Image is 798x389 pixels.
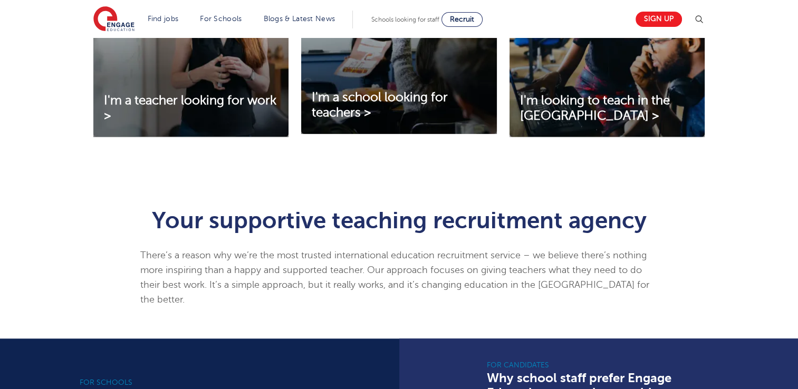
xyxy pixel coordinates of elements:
span: I'm looking to teach in the [GEOGRAPHIC_DATA] > [520,93,670,123]
a: I'm looking to teach in the [GEOGRAPHIC_DATA] > [509,93,705,124]
a: I'm a teacher looking for work > [93,93,289,124]
span: Recruit [450,15,474,23]
h6: For schools [80,377,311,388]
span: I'm a school looking for teachers > [312,90,448,120]
a: Find jobs [148,15,179,23]
a: For Schools [200,15,242,23]
span: Schools looking for staff [371,16,439,23]
a: I'm a school looking for teachers > [301,90,496,121]
a: Sign up [636,12,682,27]
a: Blogs & Latest News [264,15,335,23]
a: Recruit [441,12,483,27]
span: I'm a teacher looking for work > [104,93,276,123]
span: There’s a reason why we’re the most trusted international education recruitment service – we beli... [140,250,649,305]
h1: Your supportive teaching recruitment agency [140,209,658,232]
h6: For Candidates [487,360,718,371]
img: Engage Education [93,6,134,33]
